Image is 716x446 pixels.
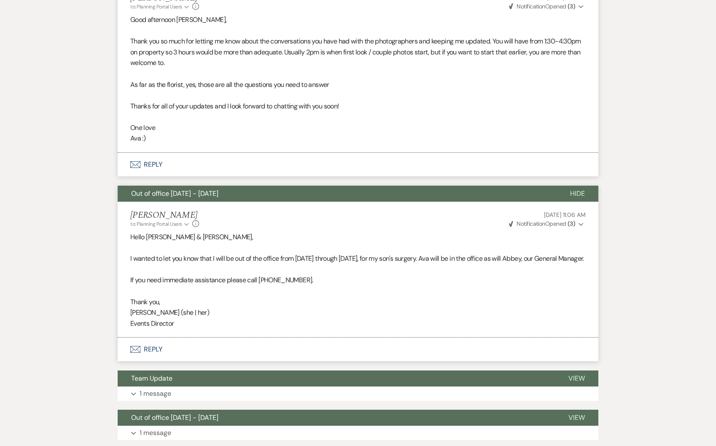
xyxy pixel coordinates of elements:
[568,374,585,383] span: View
[555,370,598,387] button: View
[130,232,586,243] p: Hello [PERSON_NAME] & [PERSON_NAME],
[508,2,586,11] button: NotificationOpened (3)
[509,220,575,227] span: Opened
[118,153,598,176] button: Reply
[130,307,586,318] p: [PERSON_NAME] (she | her)
[130,101,586,112] p: Thanks for all of your updates and I look forward to chatting with you soon!
[118,370,555,387] button: Team Update
[508,219,586,228] button: NotificationOpened (3)
[130,253,586,264] p: I wanted to let you know that I will be out of the office from [DATE] through [DATE], for my son'...
[118,387,598,401] button: 1 message
[130,14,586,25] p: Good afternoon [PERSON_NAME],
[544,211,586,219] span: [DATE] 11:06 AM
[130,133,586,144] p: Ava :)
[130,3,182,10] span: to: Planning Portal Users
[131,413,218,422] span: Out of office [DATE] - [DATE]
[130,79,586,90] p: As far as the florist, yes, those are all the questions you need to answer
[570,189,585,198] span: Hide
[557,186,598,202] button: Hide
[130,36,586,68] p: Thank you so much for letting me know about the conversations you have had with the photographers...
[509,3,575,10] span: Opened
[568,3,575,10] strong: ( 3 )
[517,3,545,10] span: Notification
[130,297,586,308] p: Thank you,
[130,220,190,228] button: to: Planning Portal Users
[130,122,586,133] p: One love
[568,220,575,227] strong: ( 3 )
[130,210,199,221] h5: [PERSON_NAME]
[568,413,585,422] span: View
[118,410,555,426] button: Out of office [DATE] - [DATE]
[118,426,598,440] button: 1 message
[140,427,171,438] p: 1 message
[140,388,171,399] p: 1 message
[130,275,586,286] p: If you need immediate assistance please call [PHONE_NUMBER].
[130,318,586,329] p: Events Director
[130,221,182,227] span: to: Planning Portal Users
[517,220,545,227] span: Notification
[131,374,172,383] span: Team Update
[131,189,218,198] span: Out of office [DATE] - [DATE]
[555,410,598,426] button: View
[118,338,598,361] button: Reply
[130,3,190,11] button: to: Planning Portal Users
[118,186,557,202] button: Out of office [DATE] - [DATE]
